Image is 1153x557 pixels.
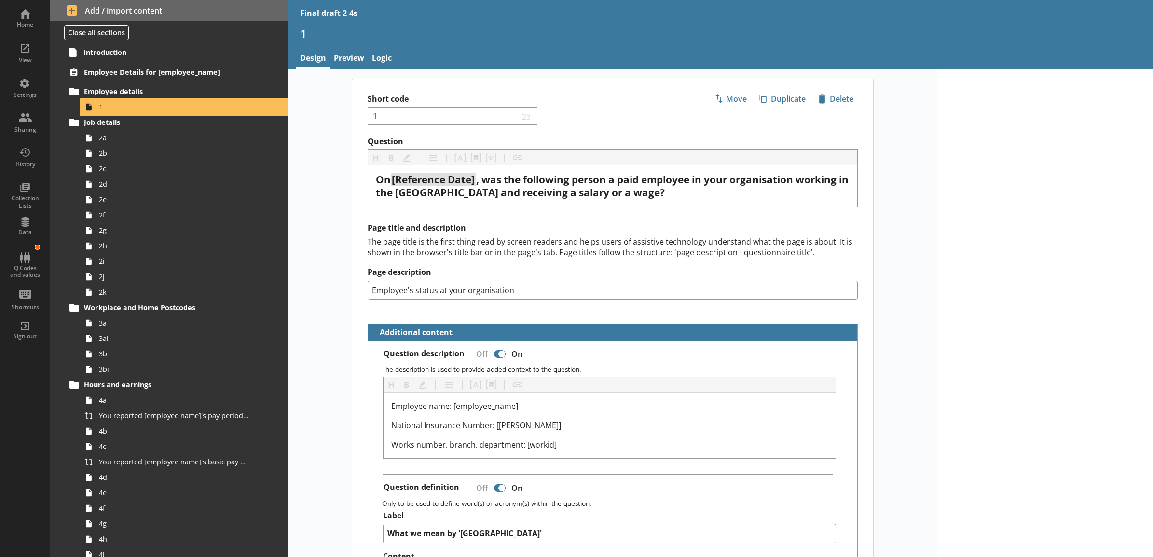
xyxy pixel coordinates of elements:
[384,482,459,492] label: Question definition
[8,194,42,209] div: Collection Lists
[300,8,357,18] div: Final draft 2-4s
[368,94,613,104] label: Short code
[81,485,288,501] a: 4e
[99,442,249,451] span: 4c
[8,161,42,168] div: History
[81,439,288,454] a: 4c
[468,479,492,496] div: Off
[99,318,249,327] span: 3a
[99,488,249,497] span: 4e
[391,420,561,431] span: National Insurance Number: [[PERSON_NAME]]
[99,195,249,204] span: 2e
[8,21,42,28] div: Home
[81,470,288,485] a: 4d
[755,91,810,107] button: Duplicate
[391,439,557,450] span: Works number, branch, department: [workid]
[99,149,249,158] span: 2b
[383,524,836,543] textarea: What we mean by '[GEOGRAPHIC_DATA]'
[99,365,249,374] span: 3bi
[81,207,288,223] a: 2f
[81,285,288,300] a: 2k
[99,210,249,219] span: 2f
[814,91,858,107] button: Delete
[508,345,530,362] div: On
[81,223,288,238] a: 2g
[8,303,42,311] div: Shortcuts
[66,64,288,80] a: Employee Details for [employee_name]
[376,173,850,199] div: Question
[8,126,42,134] div: Sharing
[66,377,288,393] a: Hours and earnings
[368,136,858,147] label: Question
[81,408,288,423] a: You reported [employee name]'s pay period that included [Reference Date] to be [Untitled answer]....
[81,130,288,146] a: 2a
[99,272,249,281] span: 2j
[81,146,288,161] a: 2b
[83,48,245,57] span: Introduction
[66,84,288,99] a: Employee details
[8,332,42,340] div: Sign out
[8,91,42,99] div: Settings
[81,269,288,285] a: 2j
[67,5,272,16] span: Add / import content
[81,423,288,439] a: 4b
[84,303,245,312] span: Workplace and Home Postcodes
[99,349,249,358] span: 3b
[468,345,492,362] div: Off
[81,161,288,177] a: 2c
[372,324,454,341] button: Additional content
[368,223,858,233] h2: Page title and description
[99,226,249,235] span: 2g
[81,254,288,269] a: 2i
[99,241,249,250] span: 2h
[330,49,368,69] a: Preview
[8,265,42,279] div: Q Codes and values
[66,300,288,315] a: Workplace and Home Postcodes
[99,473,249,482] span: 4d
[70,115,288,300] li: Job details2a2b2c2d2e2f2g2h2i2j2k
[99,411,249,420] span: You reported [employee name]'s pay period that included [Reference Date] to be [Untitled answer]....
[70,84,288,115] li: Employee details1
[382,499,849,508] p: Only to be used to define word(s) or acronym(s) within the question.
[392,173,475,186] span: [Reference Date]
[99,426,249,435] span: 4b
[81,393,288,408] a: 4a
[8,56,42,64] div: View
[81,501,288,516] a: 4f
[391,401,518,411] span: Employee name: [employee_name]
[99,287,249,297] span: 2k
[8,229,42,236] div: Data
[99,133,249,142] span: 2a
[755,91,810,107] span: Duplicate
[382,365,849,374] p: The description is used to provide added context to the question.
[84,68,245,77] span: Employee Details for [employee_name]
[376,173,851,199] span: , was the following person a paid employee in your organisation working in the [GEOGRAPHIC_DATA] ...
[520,111,533,121] span: 23
[99,334,249,343] span: 3ai
[368,236,858,258] div: The page title is the first thing read by screen readers and helps users of assistive technology ...
[508,479,530,496] div: On
[368,49,396,69] a: Logic
[99,519,249,528] span: 4g
[300,26,1142,41] h1: 1
[66,115,288,130] a: Job details
[99,503,249,513] span: 4f
[70,300,288,377] li: Workplace and Home Postcodes3a3ai3b3bi
[81,177,288,192] a: 2d
[99,534,249,543] span: 4h
[81,331,288,346] a: 3ai
[81,362,288,377] a: 3bi
[81,238,288,254] a: 2h
[99,395,249,405] span: 4a
[384,349,465,359] label: Question description
[84,87,245,96] span: Employee details
[296,49,330,69] a: Design
[99,257,249,266] span: 2i
[81,315,288,331] a: 3a
[81,531,288,547] a: 4h
[81,346,288,362] a: 3b
[81,454,288,470] a: You reported [employee name]'s basic pay earned for work carried out in the pay period that inclu...
[66,44,288,60] a: Introduction
[711,91,751,107] span: Move
[383,511,836,521] label: Label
